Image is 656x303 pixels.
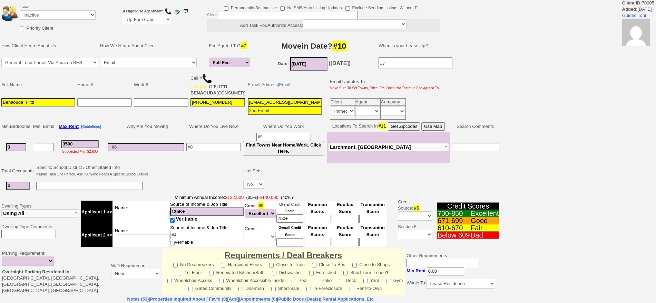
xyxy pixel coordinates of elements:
[330,99,355,106] td: Client
[386,279,391,283] input: Gym
[304,215,331,223] input: Ask Customer: Do You Know Your Experian Credit Score
[622,7,638,12] b: Added:
[470,232,499,239] td: Bad
[133,72,189,97] td: Work #
[20,23,53,31] label: Priority Client
[248,107,322,115] input: 2nd Email
[279,203,300,213] font: Overall Credit Score
[304,238,331,246] input: Ask Customer: Do You Know Your Experian Credit Score
[62,150,98,153] font: Suggested Min: $2,600
[332,123,445,129] nobr: Locations To Search In
[0,121,32,132] td: Min.
[260,195,278,200] font: $140,000
[150,296,227,302] a: Properties Inquired About / Fav'd (0)
[247,72,323,97] td: E-mail Address
[330,144,411,150] span: Larchmont, [GEOGRAPHIC_DATA]
[35,163,149,179] td: Specific School District / Other Stated Info
[437,210,470,217] td: 700-850
[622,19,650,46] img: 18f367d4b4ca3e5f4922933a9076ebd7
[112,201,170,223] td: Name:
[470,217,499,224] td: Good
[332,215,359,223] input: Ask Customer: Do You Know Your Equifax Credit Score
[330,86,440,90] font: Make Sure To Set Towns, Price, Etc. Does Not Factor In Fee Agreed To.
[170,208,244,216] input: #4
[112,223,170,247] td: Name:
[437,217,470,224] td: 671-699
[188,287,193,291] input: Gated Community
[308,202,327,214] font: Experian Score:
[219,279,224,283] input: Wheelchair Accessible Inside
[359,238,386,246] input: Ask Customer: Do You Know Your Transunion Credit Score
[182,8,189,15] img: sms.png
[0,249,109,295] td: Parking Requirement: [GEOGRAPHIC_DATA], [GEOGRAPHIC_DATA], [GEOGRAPHIC_DATA], [GEOGRAPHIC_DATA], ...
[380,99,405,106] td: Company
[224,3,277,11] label: Permanently Set Inactive
[108,143,184,151] input: #6
[76,72,133,97] td: Home #
[69,124,79,129] span: Rent
[361,225,385,237] font: Transunion Score
[292,276,307,284] label: Pool
[363,279,368,283] input: Yard
[345,6,350,11] input: Exclude Sending Listings Without Pics
[219,276,284,284] label: Wheelchair Accessible Inside
[170,201,244,223] td: Source of Income & Job Title:
[242,163,265,179] td: Has Pets
[437,203,499,210] td: Credit Scores
[61,140,99,148] input: #3
[437,232,470,239] td: Below 609
[0,163,35,179] td: Total Occupants
[257,40,371,52] h3: Movein Date?
[386,270,389,275] a: ?
[246,195,258,200] font: (35%)
[256,133,311,141] input: #9
[269,263,274,267] input: Close To Train
[6,143,26,151] input: #1
[167,279,172,283] input: Wheelchair Access
[413,205,420,211] span: #5
[59,124,79,129] b: Max.
[209,268,264,276] label: Renovated Kitchen/Bath
[81,124,101,129] a: [Guidelines]
[242,121,325,132] td: Where Do You Work
[276,238,303,246] input: Ask Customer: Do You Know Your Overall Credit Score
[278,61,289,66] b: Date:
[258,202,264,209] span: #5
[325,72,441,97] td: Email Updates To
[81,201,112,223] td: Applicant 1 >>
[224,6,228,11] input: Permanently Set Inactive
[281,195,293,200] font: (40%)
[272,268,302,276] label: Dishwasher
[208,36,253,56] td: Fee Agreed To?
[0,72,76,97] td: Full Name
[271,284,299,292] label: Short-Sale
[188,284,232,292] label: Gated Community
[421,122,445,131] button: Use Map
[173,260,214,268] label: No Dealbreakers
[312,260,345,268] label: Close To Bus
[10,124,30,129] span: Bedrooms
[221,263,225,267] input: Hardwood Floors
[355,99,380,106] td: Agent
[221,260,262,268] label: Hardwood Floors
[99,36,205,56] td: How We Heard About Client
[0,36,99,56] td: How Client Heard About Us
[238,287,243,291] input: Doorman
[20,27,24,31] input: Priority Client
[0,193,80,248] td: Dwelling Types Dwelling Type Comments:
[225,195,244,200] font: $122,500
[450,121,501,132] td: Search Comments
[36,172,148,176] font: If More Then One Person, Ask If Anyone Needs A Specific School District
[386,276,403,284] label: Gym
[178,271,182,275] input: 1st Floor
[388,193,433,248] td: Credit Source: Section 8:
[329,60,351,66] b: ([DATE])
[243,141,324,155] button: Find Towns Near Home/Work. Click Here.
[244,201,276,223] td: Credit:
[407,268,425,273] b: Min.
[173,263,178,267] input: No Dealbreakers
[470,210,499,217] td: Excellent
[407,268,464,273] nobr: :
[343,271,348,275] input: Short-Term Lease?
